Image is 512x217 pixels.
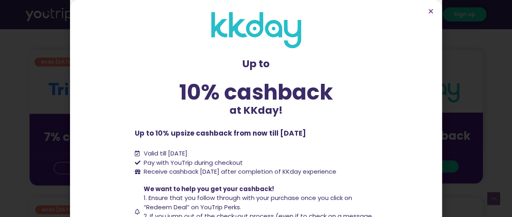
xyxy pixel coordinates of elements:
span: Pay with YouTrip during checkout [142,158,243,168]
p: Up to [135,56,378,72]
span: 1. Ensure that you follow through with your purchase once you click on “Redeem Deal” on YouTrip P... [144,194,352,211]
span: Receive cashback [DATE] after completion of KKday experience [144,167,336,176]
b: Up to 10% upsize cashback from now till [DATE] [135,128,306,138]
a: Close [428,8,434,14]
p: at KKday! [135,103,378,118]
div: 10% cashback [135,81,378,103]
span: We want to help you get your cashback! [144,185,274,193]
span: Valid till [DATE] [144,149,187,157]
